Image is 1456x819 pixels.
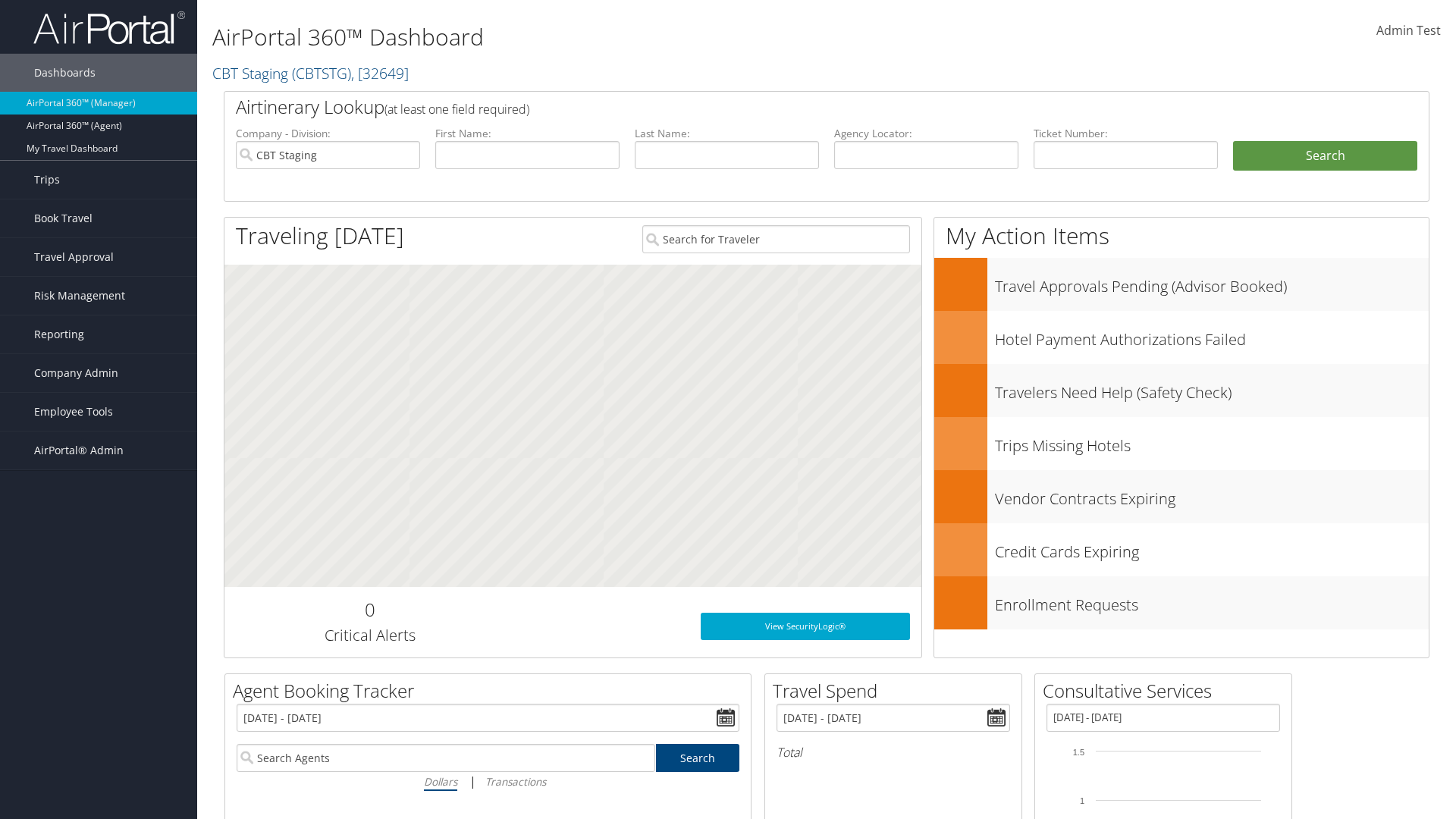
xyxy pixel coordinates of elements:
[485,774,546,789] i: Transactions
[237,772,739,791] div: |
[773,678,1021,704] h2: Travel Spend
[212,21,1031,53] h1: AirPortal 360™ Dashboard
[34,54,96,92] span: Dashboards
[934,417,1429,470] a: Trips Missing Hotels
[995,534,1429,563] h3: Credit Cards Expiring
[34,315,84,353] span: Reporting
[995,375,1429,403] h3: Travelers Need Help (Safety Check)
[635,126,819,141] label: Last Name:
[292,63,351,83] span: ( CBTSTG )
[934,364,1429,417] a: Travelers Need Help (Safety Check)
[34,199,93,237] span: Book Travel
[995,481,1429,510] h3: Vendor Contracts Expiring
[34,277,125,315] span: Risk Management
[995,428,1429,457] h3: Trips Missing Hotels
[934,470,1429,523] a: Vendor Contracts Expiring
[934,576,1429,629] a: Enrollment Requests
[934,523,1429,576] a: Credit Cards Expiring
[1073,748,1084,757] tspan: 1.5
[934,220,1429,252] h1: My Action Items
[34,238,114,276] span: Travel Approval
[34,431,124,469] span: AirPortal® Admin
[1043,678,1291,704] h2: Consultative Services
[834,126,1018,141] label: Agency Locator:
[1034,126,1218,141] label: Ticket Number:
[351,63,409,83] span: , [ 32649 ]
[424,774,457,789] i: Dollars
[236,597,504,623] h2: 0
[237,744,655,772] input: Search Agents
[701,613,910,640] a: View SecurityLogic®
[34,161,60,199] span: Trips
[236,220,404,252] h1: Traveling [DATE]
[642,225,910,253] input: Search for Traveler
[34,354,118,392] span: Company Admin
[1080,796,1084,805] tspan: 1
[934,311,1429,364] a: Hotel Payment Authorizations Failed
[236,126,420,141] label: Company - Division:
[995,268,1429,297] h3: Travel Approvals Pending (Advisor Booked)
[236,94,1317,120] h2: Airtinerary Lookup
[995,587,1429,616] h3: Enrollment Requests
[236,625,504,646] h3: Critical Alerts
[934,258,1429,311] a: Travel Approvals Pending (Advisor Booked)
[1376,8,1441,55] a: Admin Test
[435,126,620,141] label: First Name:
[212,63,409,83] a: CBT Staging
[33,10,185,45] img: airportal-logo.png
[656,744,740,772] a: Search
[34,393,113,431] span: Employee Tools
[1233,141,1417,171] button: Search
[384,101,529,118] span: (at least one field required)
[995,322,1429,350] h3: Hotel Payment Authorizations Failed
[233,678,751,704] h2: Agent Booking Tracker
[777,744,1010,761] h6: Total
[1376,22,1441,39] span: Admin Test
